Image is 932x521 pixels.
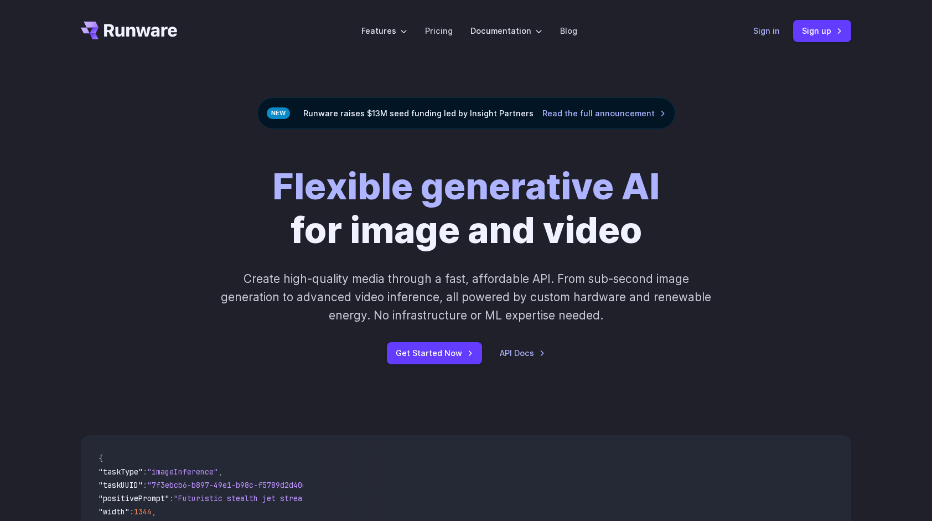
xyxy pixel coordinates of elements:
a: Sign up [793,20,851,42]
span: "positivePrompt" [99,493,169,503]
p: Create high-quality media through a fast, affordable API. From sub-second image generation to adv... [220,270,713,325]
a: Get Started Now [387,342,482,364]
span: : [130,507,134,517]
span: { [99,453,103,463]
span: "7f3ebcb6-b897-49e1-b98c-f5789d2d40d7" [147,480,315,490]
a: Read the full announcement [542,107,666,120]
span: , [218,467,222,477]
span: "width" [99,507,130,517]
a: Pricing [425,24,453,37]
a: API Docs [500,347,545,359]
h1: for image and video [272,164,660,252]
span: : [169,493,174,503]
label: Documentation [470,24,542,37]
span: : [143,480,147,490]
span: 1344 [134,507,152,517]
div: Runware raises $13M seed funding led by Insight Partners [257,97,675,129]
a: Sign in [753,24,780,37]
strong: Flexible generative AI [272,164,660,208]
label: Features [361,24,407,37]
span: "taskUUID" [99,480,143,490]
a: Go to / [81,22,177,39]
span: , [152,507,156,517]
span: "Futuristic stealth jet streaking through a neon-lit cityscape with glowing purple exhaust" [174,493,577,503]
span: "imageInference" [147,467,218,477]
span: : [143,467,147,477]
a: Blog [560,24,577,37]
span: "taskType" [99,467,143,477]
